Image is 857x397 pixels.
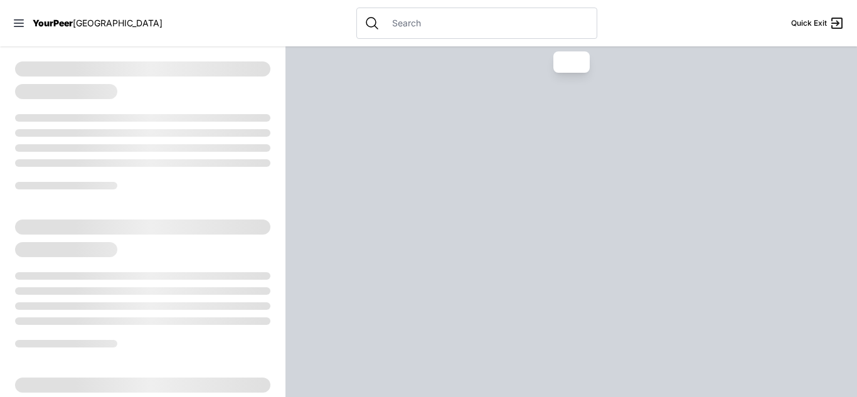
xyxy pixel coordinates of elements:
a: Quick Exit [791,16,844,31]
input: Search [385,17,589,29]
span: YourPeer [33,18,73,28]
span: Quick Exit [791,18,827,28]
a: YourPeer[GEOGRAPHIC_DATA] [33,19,162,27]
span: [GEOGRAPHIC_DATA] [73,18,162,28]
